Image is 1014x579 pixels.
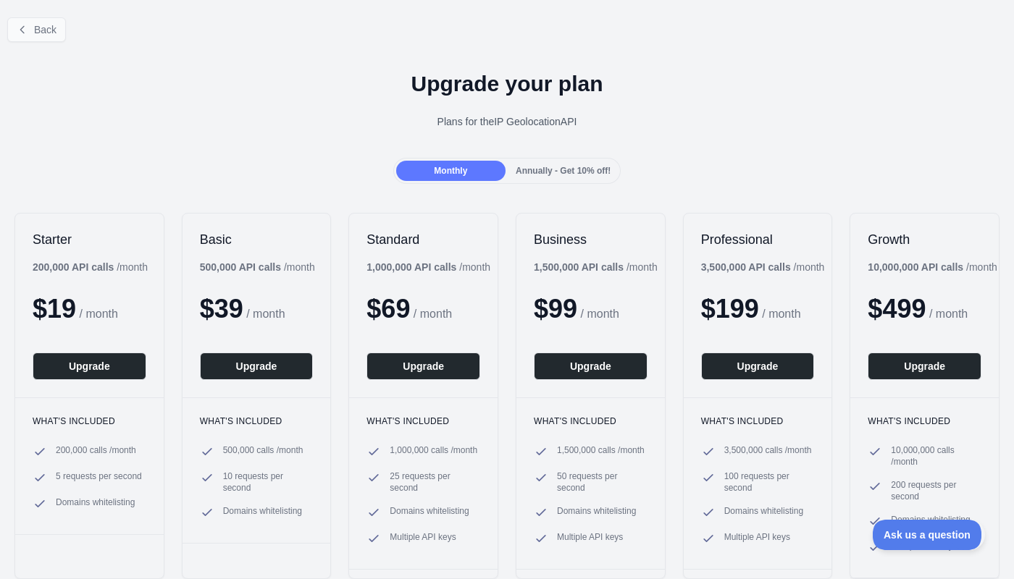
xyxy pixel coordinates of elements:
h2: Business [534,231,648,248]
div: / month [534,260,658,274]
h2: Standard [366,231,480,248]
span: $ 499 [868,294,926,324]
b: 10,000,000 API calls [868,261,963,273]
h2: Professional [701,231,815,248]
div: / month [701,260,825,274]
span: $ 199 [701,294,759,324]
div: / month [366,260,490,274]
span: $ 69 [366,294,410,324]
iframe: Toggle Customer Support [873,520,985,550]
h2: Growth [868,231,981,248]
span: $ 99 [534,294,577,324]
b: 3,500,000 API calls [701,261,791,273]
b: 1,000,000 API calls [366,261,456,273]
div: / month [868,260,997,274]
b: 1,500,000 API calls [534,261,624,273]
